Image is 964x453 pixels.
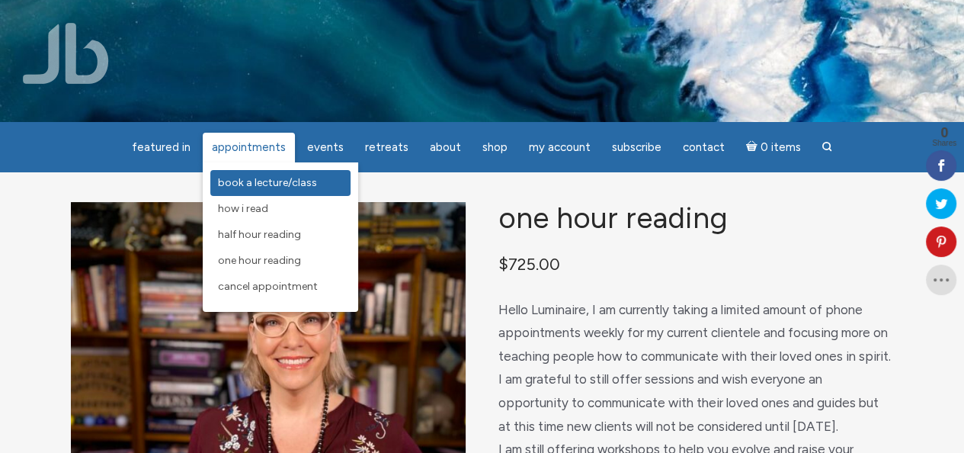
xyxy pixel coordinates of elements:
[760,142,800,153] span: 0 items
[529,140,591,154] span: My Account
[603,133,671,162] a: Subscribe
[683,140,725,154] span: Contact
[932,126,956,140] span: 0
[210,248,351,274] a: One Hour Reading
[218,228,301,241] span: Half Hour Reading
[356,133,418,162] a: Retreats
[932,140,956,147] span: Shares
[123,133,200,162] a: featured in
[218,280,318,293] span: Cancel Appointment
[520,133,600,162] a: My Account
[210,196,351,222] a: How I Read
[218,254,301,267] span: One Hour Reading
[212,140,286,154] span: Appointments
[674,133,734,162] a: Contact
[23,23,109,84] img: Jamie Butler. The Everyday Medium
[210,274,351,300] a: Cancel Appointment
[365,140,408,154] span: Retreats
[421,133,470,162] a: About
[746,140,761,154] i: Cart
[132,140,191,154] span: featured in
[482,140,508,154] span: Shop
[612,140,661,154] span: Subscribe
[307,140,344,154] span: Events
[218,176,317,189] span: Book a Lecture/Class
[498,255,508,274] span: $
[498,255,560,274] bdi: 725.00
[473,133,517,162] a: Shop
[737,131,810,162] a: Cart0 items
[203,133,295,162] a: Appointments
[298,133,353,162] a: Events
[218,202,268,215] span: How I Read
[210,222,351,248] a: Half Hour Reading
[498,202,893,235] h1: One Hour Reading
[430,140,461,154] span: About
[210,170,351,196] a: Book a Lecture/Class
